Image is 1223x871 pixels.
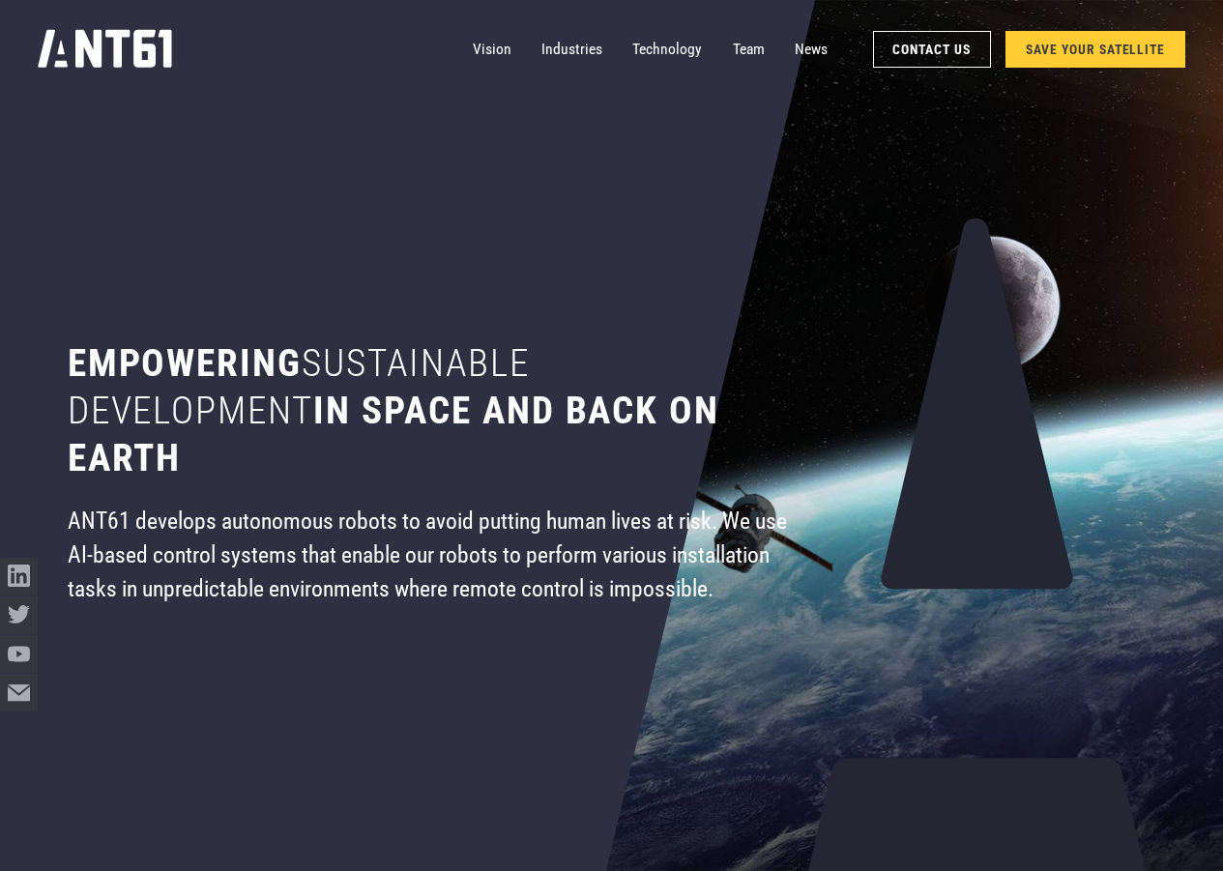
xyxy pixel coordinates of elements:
div: ANT61 develops autonomous robots to avoid putting human lives at risk. We use AI-based control sy... [68,505,797,607]
h1: Empowering in space and back on earth [68,340,797,482]
a: Team [733,30,765,68]
a: home [38,24,172,74]
a: Vision [473,30,511,68]
a: Technology [632,30,702,68]
a: SAVE YOUR SATELLITE [1005,31,1185,68]
a: Industries [541,30,602,68]
span: sustainable development [68,341,530,433]
a: News [795,30,828,68]
a: Contact Us [873,31,991,68]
